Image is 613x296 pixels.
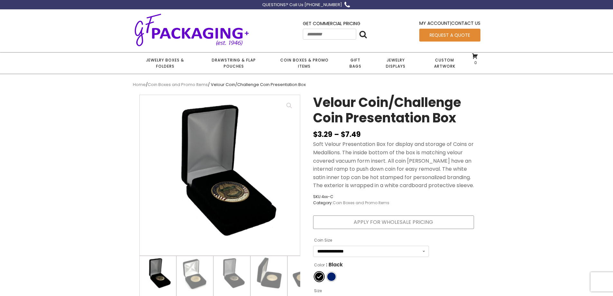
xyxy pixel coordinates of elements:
[251,256,287,292] img: Medium size black velour covered Presentation Box hinged on the long side open showing color matc...
[314,286,322,296] label: Size
[473,60,477,65] span: 0
[262,2,342,8] div: QUESTIONS? Call Us [PHONE_NUMBER]
[303,20,360,27] a: Get Commercial Pricing
[313,215,474,229] a: Apply for Wholesale Pricing
[313,194,389,200] span: SKU:
[288,256,324,292] img: Medium size black velour covered Presentation Box hinged on the long side open showing color matc...
[472,53,478,65] a: 0
[321,194,333,199] span: 4xx-C
[419,29,480,42] a: Request a Quote
[327,272,336,282] li: Navy Blue
[198,53,270,74] a: Drawstring & Flap Pouches
[133,53,198,74] a: Jewelry Boxes & Folders
[314,260,325,270] label: Color
[419,20,450,26] a: My Account
[339,53,372,74] a: Gift Bags
[177,256,213,292] img: Medium size black velour covered Presentation Box open showing color matching bottom pad with wel...
[133,12,251,47] img: GF Packaging + - Established 1946
[314,272,324,282] li: Black
[451,20,480,26] a: Contact Us
[313,129,332,139] bdi: 3.29
[133,81,480,88] nav: Breadcrumb
[420,53,469,74] a: Custom Artwork
[333,200,389,205] a: Coin Boxes and Promo Items
[314,235,332,245] label: Coin Size
[283,100,295,111] a: View full-screen image gallery
[214,256,250,292] img: Medium size black velour covered Presentation Box open showing color matching bottom pad with wel...
[341,129,361,139] bdi: 7.49
[334,129,339,139] span: –
[270,53,339,74] a: Coin Boxes & Promo Items
[140,95,300,255] img: Medium size black velour covered Presentation Box open showing color matching bottom pad with wel...
[419,20,480,28] div: |
[313,271,429,283] ul: Color
[313,129,318,139] span: $
[372,53,420,74] a: Jewelry Displays
[313,200,389,206] span: Category:
[326,260,343,270] span: : Black
[148,81,208,88] a: Coin Boxes and Promo Items
[133,81,146,88] a: Home
[313,95,474,129] h1: Velour Coin/Challenge Coin Presentation Box
[313,140,474,190] p: Soft Velour Presentation Box for display and storage of Coins or Medallions. The inside bottom of...
[341,129,345,139] span: $
[140,256,176,292] img: Medium size black velour covered Presentation Box open showing color matching bottom pad with wel...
